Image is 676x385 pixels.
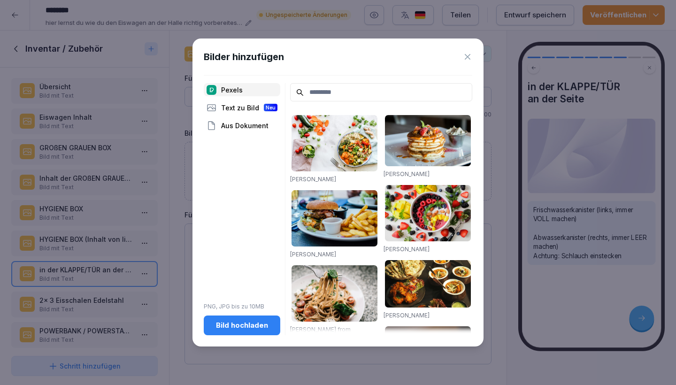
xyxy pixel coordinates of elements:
[204,119,280,132] div: Aus Dokument
[204,316,280,335] button: Bild hochladen
[204,101,280,114] div: Text zu Bild
[290,326,351,344] a: [PERSON_NAME] from [GEOGRAPHIC_DATA]
[207,85,216,95] img: pexels.png
[290,176,336,183] a: [PERSON_NAME]
[290,251,336,258] a: [PERSON_NAME]
[292,265,377,322] img: pexels-photo-1279330.jpeg
[204,302,280,311] p: PNG, JPG bis zu 10MB
[292,115,377,171] img: pexels-photo-1640777.jpeg
[292,190,377,246] img: pexels-photo-70497.jpeg
[204,83,280,96] div: Pexels
[385,185,471,241] img: pexels-photo-1099680.jpeg
[384,246,430,253] a: [PERSON_NAME]
[384,312,430,319] a: [PERSON_NAME]
[385,115,471,166] img: pexels-photo-376464.jpeg
[385,260,471,307] img: pexels-photo-958545.jpeg
[384,170,430,177] a: [PERSON_NAME]
[204,50,284,64] h1: Bilder hinzufügen
[264,104,277,111] div: Neu
[211,320,273,331] div: Bild hochladen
